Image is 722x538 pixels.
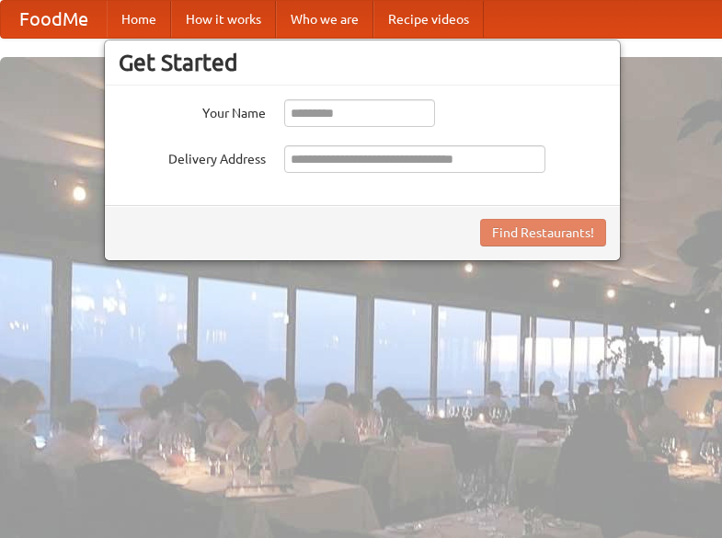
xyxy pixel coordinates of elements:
[480,219,606,246] button: Find Restaurants!
[373,1,484,38] a: Recipe videos
[1,1,107,38] a: FoodMe
[171,1,276,38] a: How it works
[107,1,171,38] a: Home
[119,49,606,76] h3: Get Started
[276,1,373,38] a: Who we are
[119,145,266,168] label: Delivery Address
[119,99,266,122] label: Your Name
